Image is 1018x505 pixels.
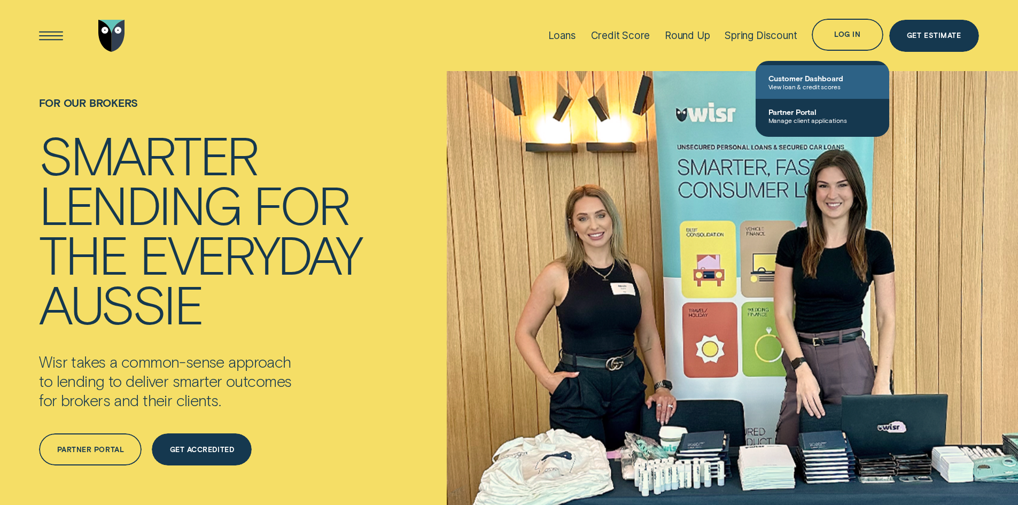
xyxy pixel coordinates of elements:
div: the [39,229,127,278]
div: Aussie [39,278,202,328]
button: Open Menu [35,20,67,52]
a: Partner Portal [39,433,142,465]
h1: For Our Brokers [39,97,361,129]
h4: Smarter lending for the everyday Aussie [39,129,361,328]
p: Wisr takes a common-sense approach to lending to deliver smarter outcomes for brokers and their c... [39,352,348,410]
span: View loan & credit scores [768,83,876,90]
a: Partner PortalManage client applications [756,99,889,133]
span: Customer Dashboard [768,74,876,83]
div: Credit Score [591,29,650,42]
div: lending [39,179,241,229]
div: everyday [139,229,361,278]
button: Log in [812,19,883,51]
div: Round Up [665,29,710,42]
a: Get Estimate [889,20,979,52]
div: for [253,179,349,229]
span: Manage client applications [768,116,876,124]
div: Smarter [39,129,258,179]
a: Get Accredited [152,433,252,465]
span: Partner Portal [768,107,876,116]
img: Wisr [98,20,125,52]
div: Loans [548,29,576,42]
a: Customer DashboardView loan & credit scores [756,65,889,99]
div: Spring Discount [725,29,797,42]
